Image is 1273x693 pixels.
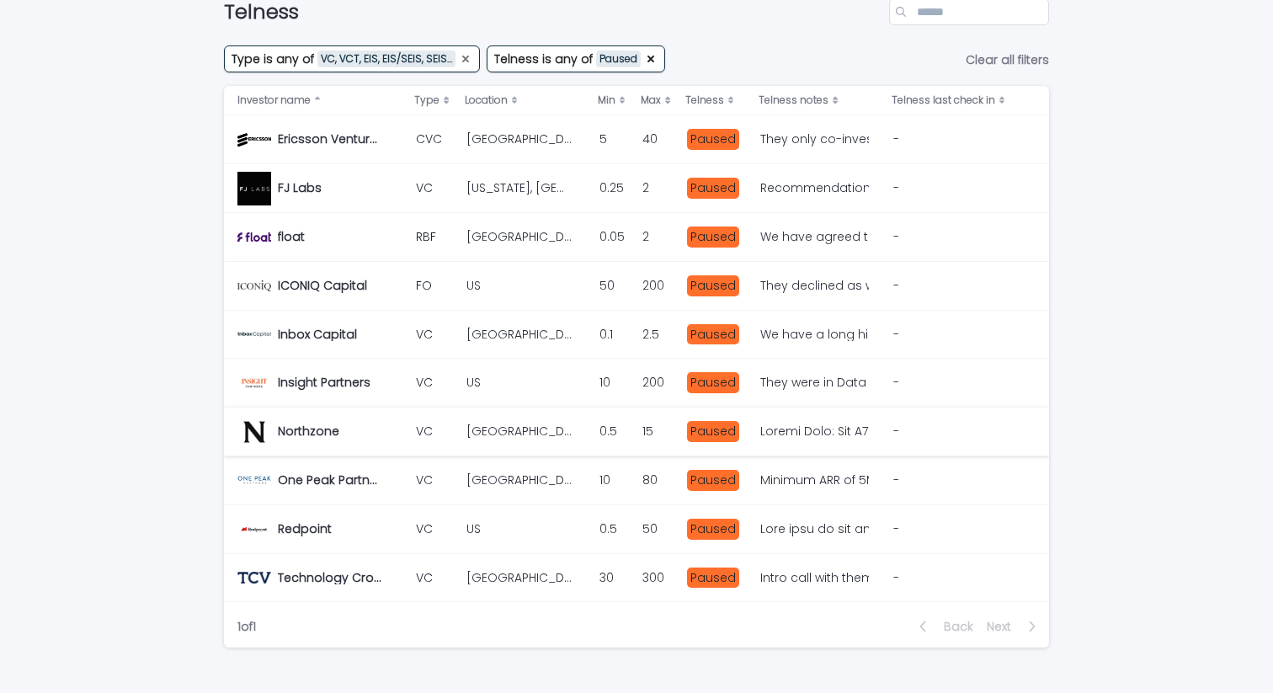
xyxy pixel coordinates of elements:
div: Paused [687,178,739,199]
p: - [893,230,999,244]
p: FJ Labs [278,178,325,195]
div: Paused [687,275,739,296]
div: They declined as we are too early. But they specifically asked for commercial traction and in cas... [760,279,866,293]
p: [GEOGRAPHIC_DATA] [466,470,575,488]
p: 80 [642,470,661,488]
p: RBF [416,230,453,244]
p: Telness last check in [892,91,995,109]
p: float [278,227,308,244]
div: Paused [687,519,739,540]
p: US [466,372,484,390]
p: 0.5 [599,421,621,439]
button: Next [980,619,1049,634]
span: Clear all filters [966,54,1049,66]
button: Back [906,619,980,634]
div: Paused [687,421,739,442]
p: Ericsson Ventures [278,129,386,147]
tr: Ericsson VenturesEricsson Ventures CVC[GEOGRAPHIC_DATA][GEOGRAPHIC_DATA] 55 4040 PausedThey only ... [224,115,1049,164]
p: Northzone [278,421,343,439]
p: - [893,279,999,293]
p: VC [416,376,453,390]
p: 200 [642,275,668,293]
p: VC [416,522,453,536]
p: [GEOGRAPHIC_DATA] [466,421,575,439]
p: 0.1 [599,324,616,342]
div: They only co-invest. They said we could reach out when we have a lead if we choose to do so. Last... [760,132,866,147]
p: 1 of 1 [224,606,269,648]
p: 2.5 [642,324,663,342]
p: Inbox Capital [278,324,360,342]
tr: One Peak PartnersOne Peak Partners VC[GEOGRAPHIC_DATA][GEOGRAPHIC_DATA] 1010 8080 PausedMinimum A... [224,456,1049,504]
button: Telness [487,45,665,72]
p: 30 [599,568,617,585]
p: One Peak Partners [278,470,386,488]
p: 2 [642,178,652,195]
p: Stockholm, Sweden [466,227,575,244]
div: We have a long history with them, but the current status is paused. We should reach out when we a... [760,328,866,342]
div: Minimum ARR of 5M USD. Tickets from 20-200M. We should reached out when higher commercial tractio... [760,473,866,488]
span: Next [987,621,1021,632]
p: ICONIQ Capital [278,275,370,293]
p: 50 [642,519,661,536]
p: 0.25 [599,178,627,195]
div: They were in Data Room last year. They are expecting us to sign more customers. Say we still are ... [760,376,866,390]
p: Telness [685,91,724,109]
p: US [466,519,484,536]
p: VC [416,424,453,439]
div: Paused [687,372,739,393]
p: 5 [599,129,610,147]
div: Paused [687,227,739,248]
p: 10 [599,470,614,488]
p: - [893,181,999,195]
p: Insight Partners [278,372,374,390]
p: 0.5 [599,519,621,536]
p: Technology Crossover Ventures (TCV) [278,568,386,585]
p: FO [416,279,453,293]
p: [GEOGRAPHIC_DATA] [466,129,575,147]
tr: NorthzoneNorthzone VC[GEOGRAPHIC_DATA][GEOGRAPHIC_DATA] 0.50.5 1515 PausedLoremi Dolo: Sit A7C. A... [224,408,1049,456]
button: Type [224,45,480,72]
tr: FJ LabsFJ Labs VC[US_STATE], [GEOGRAPHIC_DATA][US_STATE], [GEOGRAPHIC_DATA] 0.250.25 22 PausedRec... [224,164,1049,213]
p: Investor name [237,91,311,109]
div: Paused [687,470,739,491]
tr: floatfloat RBF[GEOGRAPHIC_DATA], [GEOGRAPHIC_DATA][GEOGRAPHIC_DATA], [GEOGRAPHIC_DATA] 0.050.05 2... [224,212,1049,261]
p: Telness notes [759,91,828,109]
p: US [466,275,484,293]
span: Back [934,621,973,632]
p: CVC [416,132,453,147]
div: Paused [687,568,739,589]
p: 50 [599,275,618,293]
p: [GEOGRAPHIC_DATA] [466,324,575,342]
p: Type [414,91,439,109]
div: Loremi Dolo: Sit A7C. Ad elitseddo eiu tem inc ut laboree-doloremagn, ali enim adminimv qui: Nost... [760,424,866,439]
p: - [893,132,999,147]
p: - [893,522,999,536]
p: Location [465,91,508,109]
div: Paused [687,324,739,345]
p: VC [416,473,453,488]
p: 2 [642,227,652,244]
div: Recommendation from EFL. [PERSON_NAME] had a meeting with a friend of hers who works at the fund.... [760,181,866,195]
p: - [893,473,999,488]
button: Clear all filters [959,47,1049,72]
tr: RedpointRedpoint VCUSUS 0.50.5 5050 PausedLore ipsu do sit amet consectetu adipisci eli se doe te... [224,504,1049,553]
p: 10 [599,372,614,390]
div: Paused [687,129,739,150]
div: We have agreed to reactivate conversations after Summer. Main contact: ([PERSON_NAME]). [760,230,866,244]
tr: Insight PartnersInsight Partners VCUSUS 1010 200200 PausedThey were in Data Room last year. They ... [224,359,1049,408]
p: New York, United States [466,178,575,195]
p: 300 [642,568,668,585]
p: Redpoint [278,519,335,536]
p: 200 [642,372,668,390]
div: Intro call with them on [DATE]. They have $40m ticket and we are too early for them. They are hap... [760,571,866,585]
p: VC [416,328,453,342]
p: 40 [642,129,661,147]
p: - [893,376,999,390]
p: 15 [642,421,657,439]
p: - [893,571,999,585]
p: - [893,424,999,439]
tr: ICONIQ CapitalICONIQ Capital FOUSUS 5050 200200 PausedThey declined as we are too early. But they... [224,261,1049,310]
p: 0.05 [599,227,628,244]
p: Min [598,91,615,109]
p: Palo Alto, New York, London [466,568,575,585]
